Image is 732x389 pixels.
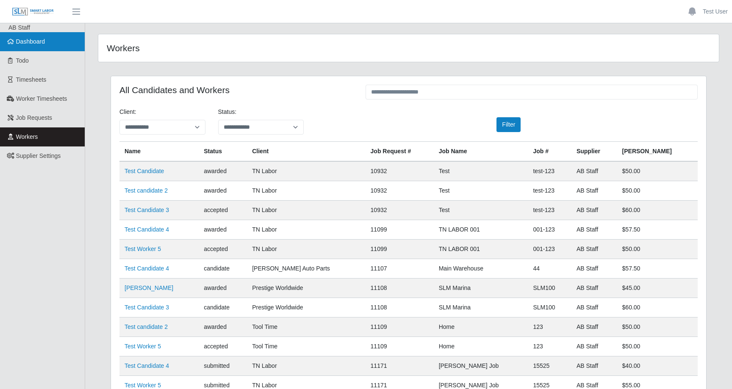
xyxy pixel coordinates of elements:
[366,259,434,279] td: 11107
[247,317,365,337] td: Tool Time
[16,114,53,121] span: Job Requests
[528,356,571,376] td: 15525
[434,298,528,317] td: SLM Marina
[528,161,571,181] td: test-123
[366,337,434,356] td: 11109
[366,181,434,201] td: 10932
[617,259,698,279] td: $57.50
[528,337,571,356] td: 123
[16,133,38,140] span: Workers
[199,356,247,376] td: submitted
[496,117,521,132] button: Filter
[125,382,161,389] a: Test Worker 5
[16,152,61,159] span: Supplier Settings
[617,317,698,337] td: $50.00
[528,259,571,279] td: 44
[199,240,247,259] td: accepted
[617,240,698,259] td: $50.00
[528,279,571,298] td: SLM100
[571,279,617,298] td: AB Staff
[366,279,434,298] td: 11108
[247,240,365,259] td: TN Labor
[528,317,571,337] td: 123
[247,356,365,376] td: TN Labor
[703,7,728,16] a: Test User
[199,201,247,220] td: accepted
[199,220,247,240] td: awarded
[528,298,571,317] td: SLM100
[571,240,617,259] td: AB Staff
[247,259,365,279] td: [PERSON_NAME] Auto Parts
[434,279,528,298] td: SLM Marina
[119,142,199,162] th: Name
[12,7,54,17] img: SLM Logo
[434,220,528,240] td: TN LABOR 001
[247,279,365,298] td: Prestige Worldwide
[366,317,434,337] td: 11109
[617,298,698,317] td: $60.00
[617,181,698,201] td: $50.00
[125,304,169,311] a: Test Candidate 3
[366,356,434,376] td: 11171
[247,161,365,181] td: TN Labor
[199,259,247,279] td: candidate
[125,362,169,369] a: Test Candidate 4
[366,161,434,181] td: 10932
[366,240,434,259] td: 11099
[434,181,528,201] td: Test
[571,201,617,220] td: AB Staff
[571,220,617,240] td: AB Staff
[571,142,617,162] th: Supplier
[125,207,169,213] a: Test Candidate 3
[218,108,237,116] label: Status:
[125,187,168,194] a: Test candidate 2
[571,317,617,337] td: AB Staff
[199,317,247,337] td: awarded
[571,298,617,317] td: AB Staff
[434,142,528,162] th: Job Name
[8,24,30,31] span: AB Staff
[247,201,365,220] td: TN Labor
[247,220,365,240] td: TN Labor
[528,142,571,162] th: Job #
[16,38,45,45] span: Dashboard
[199,161,247,181] td: awarded
[571,356,617,376] td: AB Staff
[247,337,365,356] td: Tool Time
[434,240,528,259] td: TN LABOR 001
[199,142,247,162] th: Status
[366,201,434,220] td: 10932
[617,356,698,376] td: $40.00
[199,337,247,356] td: accepted
[125,343,161,350] a: Test Worker 5
[125,265,169,272] a: Test Candidate 4
[528,220,571,240] td: 001-123
[434,201,528,220] td: Test
[125,226,169,233] a: Test Candidate 4
[247,142,365,162] th: Client
[617,201,698,220] td: $60.00
[199,298,247,317] td: candidate
[247,298,365,317] td: Prestige Worldwide
[528,181,571,201] td: test-123
[528,201,571,220] td: test-123
[366,298,434,317] td: 11108
[125,246,161,252] a: Test Worker 5
[16,76,47,83] span: Timesheets
[16,57,29,64] span: Todo
[199,181,247,201] td: awarded
[125,168,164,174] a: Test Candidate
[119,108,136,116] label: Client:
[617,142,698,162] th: [PERSON_NAME]
[434,356,528,376] td: [PERSON_NAME] Job
[571,259,617,279] td: AB Staff
[434,161,528,181] td: Test
[528,240,571,259] td: 001-123
[617,337,698,356] td: $50.00
[434,317,528,337] td: Home
[125,284,173,291] a: [PERSON_NAME]
[434,259,528,279] td: Main Warehouse
[16,95,67,102] span: Worker Timesheets
[571,337,617,356] td: AB Staff
[119,85,353,95] h4: All Candidates and Workers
